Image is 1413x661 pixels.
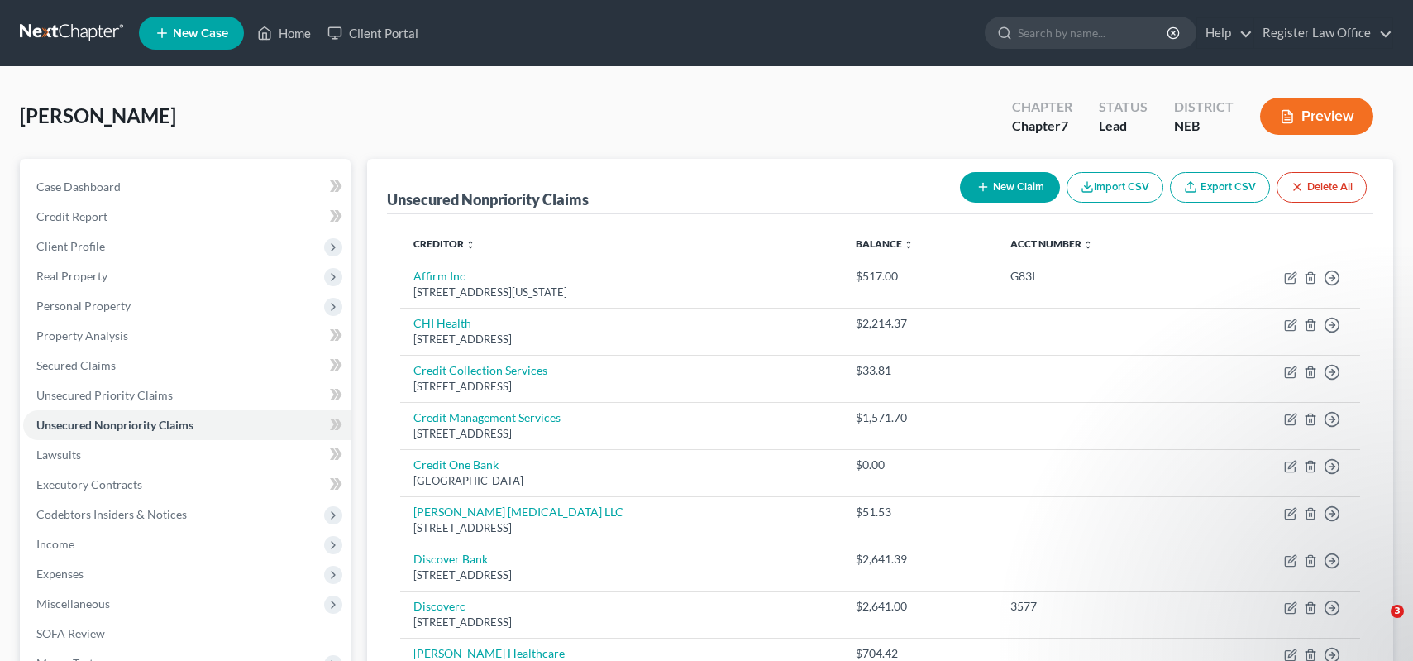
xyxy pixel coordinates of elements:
div: Status [1099,98,1148,117]
span: Unsecured Nonpriority Claims [36,418,193,432]
span: Client Profile [36,239,105,253]
span: Executory Contracts [36,477,142,491]
a: Property Analysis [23,321,351,351]
div: $2,214.37 [856,315,984,332]
div: [STREET_ADDRESS] [413,615,829,630]
a: Affirm Inc [413,269,465,283]
a: Unsecured Nonpriority Claims [23,410,351,440]
div: [GEOGRAPHIC_DATA] [413,473,829,489]
a: Case Dashboard [23,172,351,202]
div: $517.00 [856,268,984,285]
a: Credit Report [23,202,351,232]
span: Real Property [36,269,107,283]
a: Home [249,18,319,48]
i: unfold_more [465,240,475,250]
a: Acct Number unfold_more [1010,237,1093,250]
a: Executory Contracts [23,470,351,500]
div: G83I [1010,268,1184,285]
span: Case Dashboard [36,180,121,194]
button: Import CSV [1067,172,1163,203]
a: Credit Collection Services [413,363,547,377]
span: 7 [1061,117,1068,133]
button: New Claim [960,172,1060,203]
div: [STREET_ADDRESS] [413,332,829,347]
a: Export CSV [1170,172,1270,203]
span: Property Analysis [36,328,128,342]
a: Secured Claims [23,351,351,381]
a: Unsecured Priority Claims [23,381,351,410]
div: Lead [1099,117,1148,136]
span: Credit Report [36,209,107,223]
span: 3 [1391,605,1404,618]
div: $2,641.39 [856,551,984,568]
a: Discoverc [413,599,465,613]
a: Lawsuits [23,440,351,470]
i: unfold_more [1083,240,1093,250]
div: [STREET_ADDRESS] [413,520,829,536]
div: $0.00 [856,457,984,473]
span: Personal Property [36,299,131,313]
span: Income [36,537,74,551]
span: Expenses [36,567,84,581]
div: NEB [1174,117,1234,136]
div: $51.53 [856,504,984,520]
a: Discover Bank [413,552,488,566]
div: $1,571.70 [856,410,984,426]
button: Delete All [1277,172,1367,203]
div: [STREET_ADDRESS] [413,568,829,583]
div: District [1174,98,1234,117]
span: Codebtors Insiders & Notices [36,507,187,521]
span: Unsecured Priority Claims [36,388,173,402]
span: [PERSON_NAME] [20,103,176,127]
div: Chapter [1012,117,1072,136]
a: CHI Health [413,316,471,330]
a: Creditor unfold_more [413,237,475,250]
a: [PERSON_NAME] Healthcare [413,646,565,660]
div: [STREET_ADDRESS] [413,379,829,395]
a: Credit One Bank [413,457,499,472]
a: [PERSON_NAME] [MEDICAL_DATA] LLC [413,505,623,519]
span: New Case [173,27,228,40]
div: 3577 [1010,598,1184,615]
span: Miscellaneous [36,596,110,611]
a: Register Law Office [1254,18,1392,48]
div: $2,641.00 [856,598,984,615]
a: Credit Management Services [413,410,561,424]
span: Secured Claims [36,358,116,372]
div: [STREET_ADDRESS] [413,426,829,442]
a: Help [1197,18,1253,48]
div: $33.81 [856,362,984,379]
div: [STREET_ADDRESS][US_STATE] [413,285,829,300]
i: unfold_more [904,240,914,250]
a: Client Portal [319,18,427,48]
input: Search by name... [1018,17,1169,48]
button: Preview [1260,98,1373,135]
span: SOFA Review [36,626,105,640]
div: Chapter [1012,98,1072,117]
iframe: Intercom live chat [1357,605,1396,644]
div: Unsecured Nonpriority Claims [387,189,589,209]
span: Lawsuits [36,448,81,462]
a: Balance unfold_more [856,237,914,250]
a: SOFA Review [23,619,351,649]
